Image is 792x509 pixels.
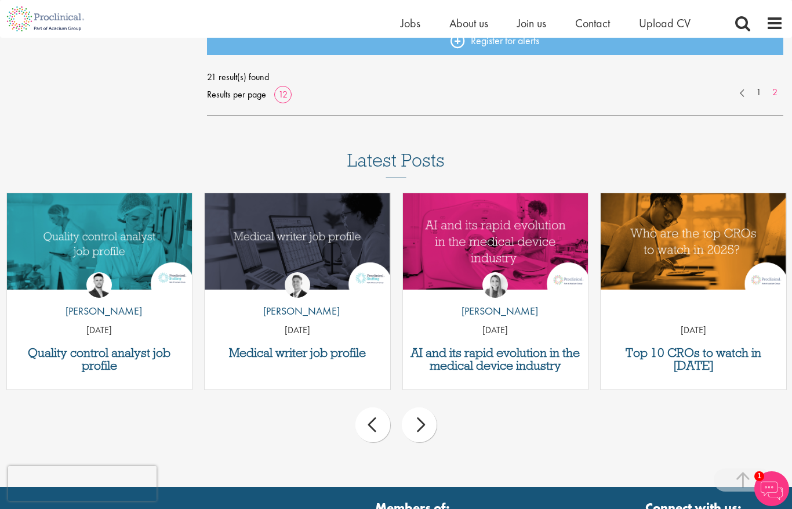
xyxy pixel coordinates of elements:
a: 12 [274,88,292,100]
a: 1 [750,86,767,99]
p: [PERSON_NAME] [255,304,340,319]
a: Medical writer job profile [210,346,384,359]
iframe: reCAPTCHA [8,466,157,501]
a: Link to a post [403,193,588,296]
span: 1 [754,471,764,481]
p: [DATE] [7,324,192,337]
a: George Watson [PERSON_NAME] [255,272,340,324]
img: Joshua Godden [86,272,112,298]
p: [PERSON_NAME] [57,304,142,319]
p: [DATE] [205,324,390,337]
img: Hannah Burke [482,272,508,298]
a: About us [449,16,488,31]
a: AI and its rapid evolution in the medical device industry [409,346,583,372]
img: Top 10 CROs 2025 | Proclinical [601,193,786,290]
img: quality control analyst job profile [7,193,192,290]
img: George Watson [285,272,310,298]
a: Link to a post [205,193,390,296]
a: Upload CV [639,16,691,31]
a: Link to a post [7,193,192,296]
a: Hannah Burke [PERSON_NAME] [453,272,538,324]
a: Link to a post [601,193,786,296]
a: Quality control analyst job profile [13,346,187,372]
p: [DATE] [403,324,588,337]
a: Top 10 CROs to watch in [DATE] [606,346,780,372]
a: Join us [517,16,546,31]
h3: Latest Posts [347,150,445,178]
span: 21 result(s) found [207,68,784,86]
img: Medical writer job profile [205,193,390,290]
a: Register for alerts [207,26,784,55]
a: Contact [575,16,610,31]
a: Joshua Godden [PERSON_NAME] [57,272,142,324]
a: 2 [766,86,783,99]
p: [DATE] [601,324,786,337]
div: next [402,407,437,442]
span: Results per page [207,86,266,103]
div: prev [355,407,390,442]
a: Jobs [401,16,420,31]
p: [PERSON_NAME] [453,304,538,319]
img: AI and Its Impact on the Medical Device Industry | Proclinical [403,193,588,290]
img: Chatbot [754,471,789,506]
